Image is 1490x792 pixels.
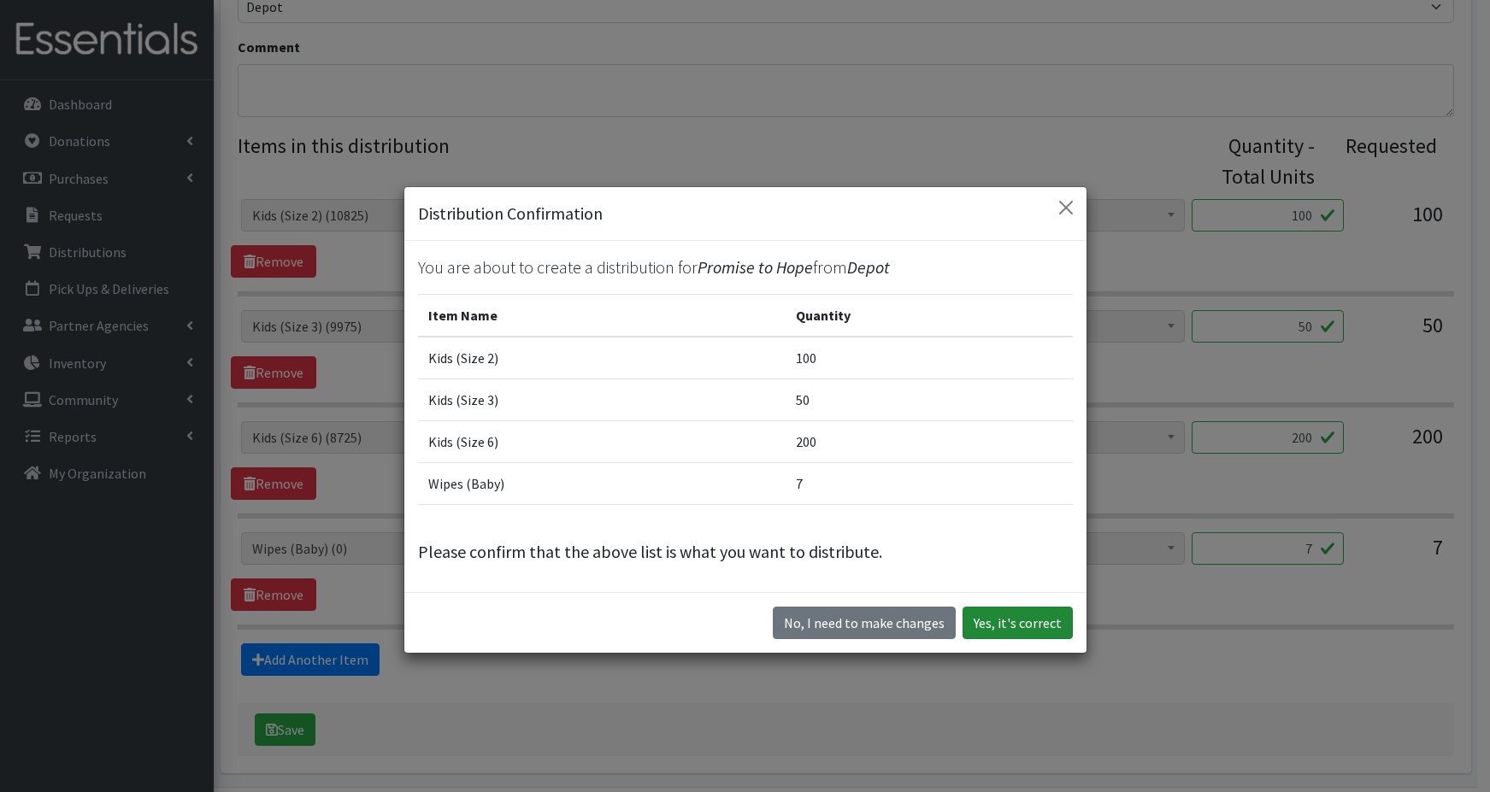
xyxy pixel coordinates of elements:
th: Quantity [786,295,1072,337]
td: Wipes (Baby) [418,463,786,505]
td: 100 [786,337,1072,379]
span: Depot [847,256,890,278]
td: Kids (Size 6) [418,421,786,463]
td: 200 [786,421,1072,463]
td: 50 [786,379,1072,421]
button: Close [1052,194,1080,221]
p: You are about to create a distribution for from [418,255,1073,280]
span: Promise to Hope [698,256,813,278]
h5: Distribution Confirmation [418,201,603,226]
th: Item Name [418,295,786,337]
button: No I need to make changes [773,607,956,639]
button: Yes, it's correct [963,607,1073,639]
p: Please confirm that the above list is what you want to distribute. [418,539,1073,565]
td: 7 [786,463,1072,505]
td: Kids (Size 2) [418,337,786,379]
td: Kids (Size 3) [418,379,786,421]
